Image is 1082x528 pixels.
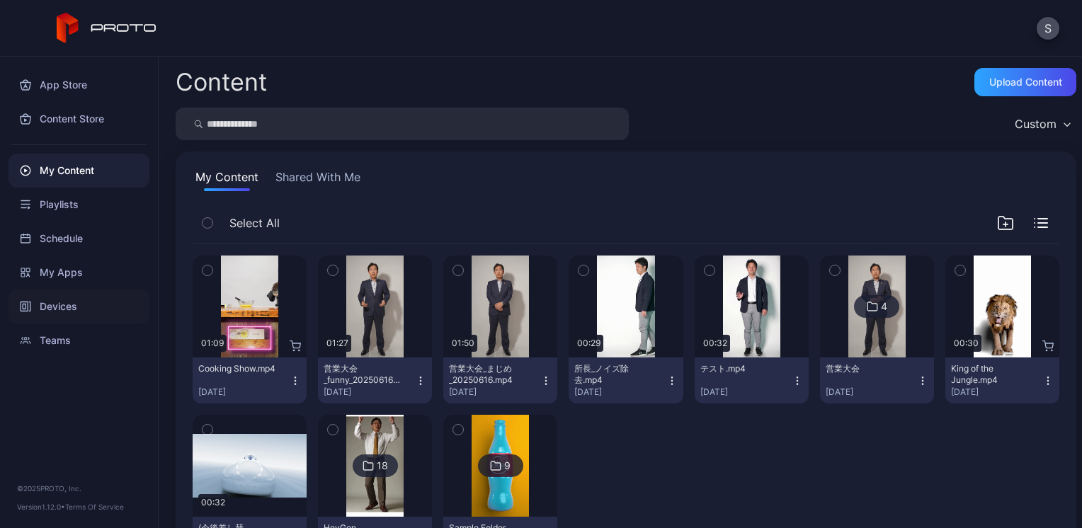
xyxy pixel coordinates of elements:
[695,357,809,403] button: テスト.mp4[DATE]
[8,289,149,323] a: Devices
[504,459,511,472] div: 9
[193,168,261,191] button: My Content
[324,363,402,386] div: 営業大会_funny_20250616.mp4
[700,386,792,398] div: [DATE]
[8,68,149,102] a: App Store
[8,323,149,357] a: Teams
[443,357,557,403] button: 営業大会_まじめ_20250616.mp4[DATE]
[17,503,65,511] span: Version 1.12.0 •
[176,70,267,94] div: Content
[8,256,149,289] a: My Apps
[700,363,778,374] div: テスト.mp4
[229,214,280,231] span: Select All
[1015,117,1057,131] div: Custom
[569,357,683,403] button: 所長_ノイズ除去.mp4[DATE]
[449,386,540,398] div: [DATE]
[574,386,666,398] div: [DATE]
[8,188,149,222] a: Playlists
[8,102,149,136] a: Content Store
[449,363,527,386] div: 営業大会_まじめ_20250616.mp4
[198,363,276,374] div: Cooking Show.mp4
[826,386,917,398] div: [DATE]
[324,386,415,398] div: [DATE]
[881,300,887,313] div: 4
[65,503,124,511] a: Terms Of Service
[574,363,652,386] div: 所長_ノイズ除去.mp4
[826,363,904,374] div: 営業大会
[377,459,388,472] div: 18
[951,363,1029,386] div: King of the Jungle.mp4
[974,68,1076,96] button: Upload Content
[820,357,934,403] button: 営業大会[DATE]
[273,168,363,191] button: Shared With Me
[989,76,1062,88] div: Upload Content
[945,357,1059,403] button: King of the Jungle.mp4[DATE]
[1037,17,1059,40] button: S
[198,386,290,398] div: [DATE]
[8,154,149,188] a: My Content
[318,357,432,403] button: 営業大会_funny_20250616.mp4[DATE]
[17,483,141,494] div: © 2025 PROTO, Inc.
[951,386,1042,398] div: [DATE]
[193,357,307,403] button: Cooking Show.mp4[DATE]
[8,222,149,256] a: Schedule
[1008,108,1076,140] button: Custom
